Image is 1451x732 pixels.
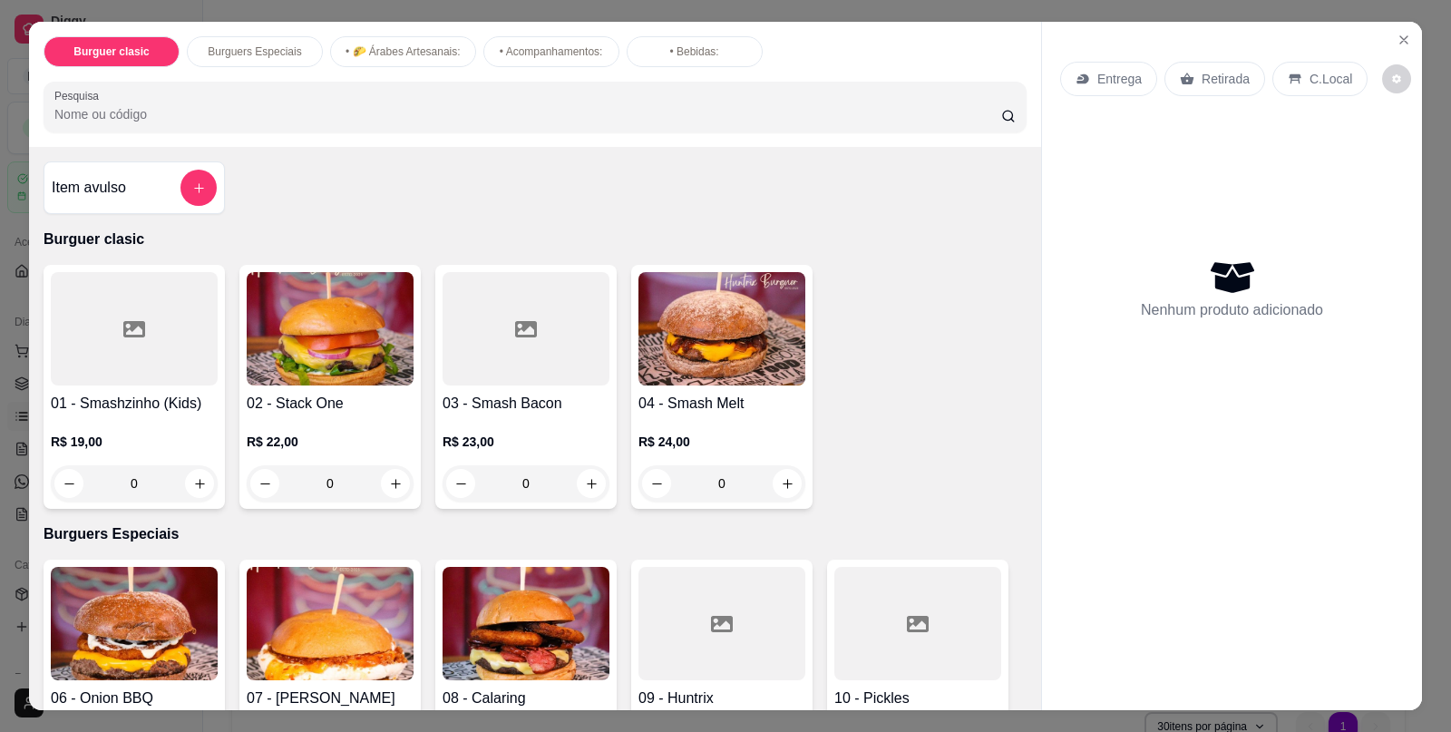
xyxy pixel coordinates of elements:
[52,177,126,199] h4: Item avulso
[443,688,609,709] h4: 08 - Calaring
[54,88,105,103] label: Pesquisa
[1382,64,1411,93] button: decrease-product-quantity
[44,229,1027,250] p: Burguer clasic
[51,393,218,415] h4: 01 - Smashzinho (Kids)
[73,44,149,59] p: Burguer clasic
[1141,299,1323,321] p: Nenhum produto adicionado
[51,433,218,451] p: R$ 19,00
[247,272,414,386] img: product-image
[638,433,805,451] p: R$ 24,00
[1389,25,1418,54] button: Close
[443,567,609,680] img: product-image
[208,44,301,59] p: Burguers Especiais
[443,393,609,415] h4: 03 - Smash Bacon
[1202,70,1250,88] p: Retirada
[1097,70,1142,88] p: Entrega
[54,105,1001,123] input: Pesquisa
[44,523,1027,545] p: Burguers Especiais
[247,433,414,451] p: R$ 22,00
[1310,70,1352,88] p: C.Local
[346,44,461,59] p: • 🌮 Árabes Artesanais:
[638,272,805,386] img: product-image
[51,567,218,680] img: product-image
[51,688,218,709] h4: 06 - Onion BBQ
[443,433,609,451] p: R$ 23,00
[638,393,805,415] h4: 04 - Smash Melt
[669,44,718,59] p: • Bebidas:
[247,393,414,415] h4: 02 - Stack One
[638,688,805,709] h4: 09 - Huntrix
[247,567,414,680] img: product-image
[500,44,603,59] p: • Acompanhamentos:
[247,688,414,709] h4: 07 - [PERSON_NAME]
[180,170,217,206] button: add-separate-item
[834,688,1001,731] h4: 10 - Pickles [PERSON_NAME] (Whooper)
